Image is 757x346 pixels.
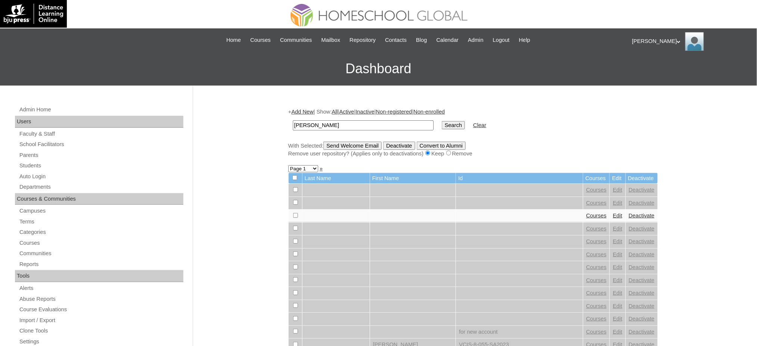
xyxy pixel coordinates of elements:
a: Edit [613,316,622,322]
a: Edit [613,290,622,296]
a: Active [339,109,354,115]
a: Courses [586,329,607,335]
a: Students [19,161,183,170]
a: Deactivate [629,200,655,206]
a: Deactivate [629,187,655,193]
span: Logout [493,36,510,44]
a: » [320,166,323,172]
a: Deactivate [629,290,655,296]
input: Convert to Alumni [417,142,466,150]
input: Deactivate [383,142,415,150]
a: Deactivate [629,226,655,232]
a: All [332,109,338,115]
div: + | Show: | | | | [288,108,658,157]
input: Search [293,120,434,130]
td: Id [456,173,583,184]
span: Repository [350,36,376,44]
a: Deactivate [629,277,655,283]
a: Faculty & Staff [19,129,183,139]
div: Remove user repository? (Applies only to deactivations) Keep Remove [288,150,658,158]
a: Edit [613,329,622,335]
span: Courses [250,36,271,44]
a: Add New [291,109,313,115]
a: Calendar [433,36,462,44]
span: Admin [468,36,484,44]
img: Ariane Ebuen [685,32,704,51]
a: Edit [613,264,622,270]
a: Courses [586,264,607,270]
a: Courses [586,290,607,296]
a: Deactivate [629,264,655,270]
a: Courses [586,200,607,206]
a: Communities [19,249,183,258]
a: Courses [586,238,607,244]
a: Non-registered [376,109,412,115]
a: Help [515,36,534,44]
div: With Selected: [288,142,658,158]
a: Deactivate [629,238,655,244]
a: Course Evaluations [19,305,183,314]
a: Repository [346,36,379,44]
a: Campuses [19,206,183,216]
a: Deactivate [629,251,655,257]
span: Contacts [385,36,407,44]
a: Edit [613,251,622,257]
span: Help [519,36,530,44]
span: Mailbox [322,36,341,44]
td: Courses [583,173,610,184]
div: [PERSON_NAME] [632,32,750,51]
a: Import / Export [19,316,183,325]
span: Calendar [437,36,459,44]
a: Edit [613,238,622,244]
a: Deactivate [629,303,655,309]
a: Edit [613,187,622,193]
a: Clear [473,122,486,128]
a: Courses [586,187,607,193]
td: Deactivate [626,173,658,184]
td: Last Name [303,173,370,184]
a: Courses [586,226,607,232]
a: Edit [613,303,622,309]
div: Users [15,116,183,128]
a: Reports [19,260,183,269]
div: Courses & Communities [15,193,183,205]
a: Communities [276,36,316,44]
td: Edit [610,173,625,184]
a: Admin [464,36,487,44]
a: Edit [613,277,622,283]
a: Categories [19,228,183,237]
a: Deactivate [629,329,655,335]
h3: Dashboard [4,52,753,86]
a: Courses [246,36,274,44]
div: Tools [15,270,183,282]
a: Logout [489,36,514,44]
input: Search [442,121,465,129]
a: Mailbox [318,36,344,44]
td: for new account [456,326,583,339]
a: Contacts [381,36,410,44]
input: Send Welcome Email [323,142,382,150]
a: Admin Home [19,105,183,114]
a: Home [223,36,245,44]
a: School Facilitators [19,140,183,149]
a: Alerts [19,284,183,293]
a: Inactive [356,109,375,115]
a: Courses [586,303,607,309]
td: First Name [370,173,456,184]
a: Parents [19,151,183,160]
a: Courses [586,277,607,283]
span: Communities [280,36,312,44]
img: logo-white.png [4,4,63,24]
a: Courses [19,238,183,248]
a: Deactivate [629,316,655,322]
span: Blog [416,36,427,44]
a: Clone Tools [19,326,183,336]
a: Deactivate [629,213,655,219]
a: Courses [586,251,607,257]
a: Edit [613,226,622,232]
a: Auto Login [19,172,183,181]
span: Home [226,36,241,44]
a: Non-enrolled [413,109,445,115]
a: Courses [586,213,607,219]
a: Edit [613,213,622,219]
